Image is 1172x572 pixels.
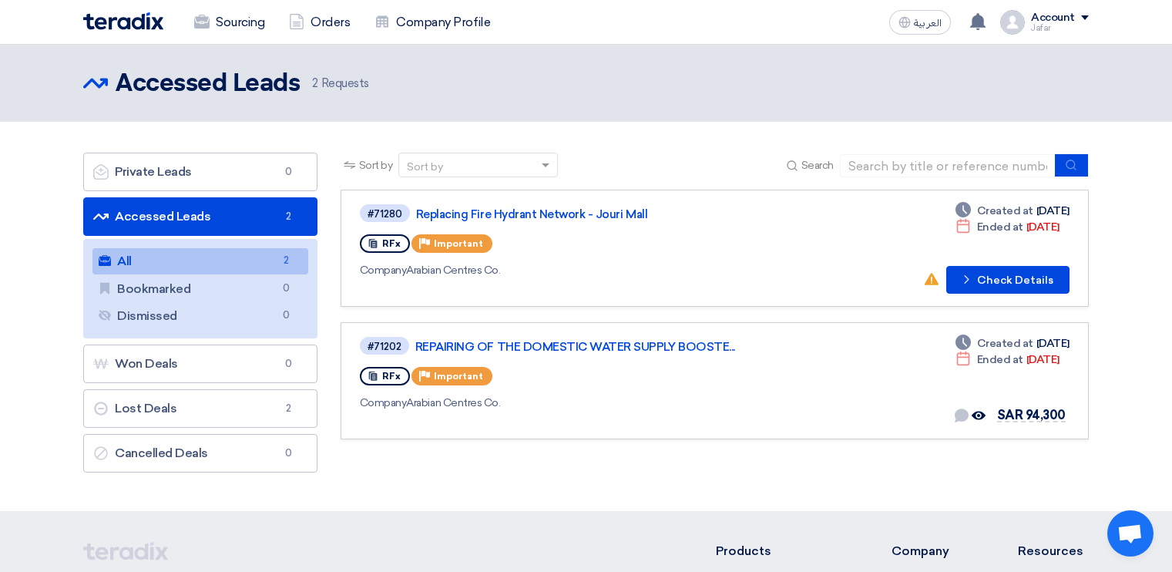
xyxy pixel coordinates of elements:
img: Teradix logo [83,12,163,30]
span: 0 [277,281,296,297]
span: Created at [977,203,1033,219]
span: 0 [280,164,298,180]
a: Lost Deals2 [83,389,317,428]
a: REPAIRING OF THE DOMESTIC WATER SUPPLY BOOSTE... [415,340,801,354]
span: 2 [277,253,296,269]
span: 0 [280,446,298,461]
a: Dismissed [92,303,308,329]
a: Accessed Leads2 [83,197,317,236]
span: العربية [914,18,942,29]
span: Important [434,371,483,382]
div: Account [1031,12,1075,25]
div: [DATE] [955,203,1070,219]
a: Orders [277,5,362,39]
div: Arabian Centres Co. [360,395,804,411]
a: Cancelled Deals0 [83,434,317,473]
span: Company [360,264,407,277]
span: Ended at [977,352,1023,368]
a: Private Leads0 [83,153,317,191]
span: 2 [280,209,298,224]
a: Sourcing [182,5,277,39]
img: profile_test.png [1000,10,1025,35]
span: Ended at [977,219,1023,235]
span: RFx [382,238,401,249]
span: RFx [382,371,401,382]
div: Sort by [407,159,443,175]
input: Search by title or reference number [840,154,1056,177]
span: 0 [277,308,296,324]
span: Requests [312,75,369,93]
div: Jafar [1031,24,1089,32]
span: Important [434,238,483,249]
span: Search [801,157,834,173]
li: Products [716,542,846,560]
a: Bookmarked [92,276,308,302]
div: #71280 [368,209,402,219]
a: Won Deals0 [83,345,317,383]
span: Sort by [359,157,393,173]
h2: Accessed Leads [116,69,300,99]
span: SAR 94,300 [997,408,1066,422]
div: دردشة مفتوحة [1107,510,1154,557]
div: [DATE] [955,335,1070,352]
button: العربية [889,10,951,35]
span: 2 [312,76,318,90]
a: Company Profile [362,5,502,39]
button: Check Details [946,266,1070,294]
div: [DATE] [955,352,1060,368]
li: Company [892,542,972,560]
span: Created at [977,335,1033,352]
div: [DATE] [955,219,1060,235]
li: Resources [1018,542,1089,560]
span: 2 [280,401,298,416]
a: Replacing Fire Hydrant Network - Jouri Mall [416,207,801,221]
a: All [92,248,308,274]
span: 0 [280,356,298,372]
span: Company [360,396,407,409]
div: #71202 [368,342,401,352]
div: Arabian Centres Co. [360,262,804,278]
